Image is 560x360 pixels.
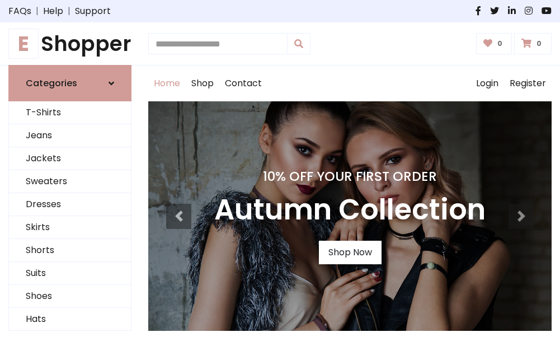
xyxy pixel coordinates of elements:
[476,33,512,54] a: 0
[26,78,77,88] h6: Categories
[214,193,486,227] h3: Autumn Collection
[31,4,43,18] span: |
[9,285,131,308] a: Shoes
[214,169,486,184] h4: 10% Off Your First Order
[9,239,131,262] a: Shorts
[9,193,131,216] a: Dresses
[9,147,131,170] a: Jackets
[504,66,552,101] a: Register
[43,4,63,18] a: Help
[319,241,382,264] a: Shop Now
[148,66,186,101] a: Home
[495,39,505,49] span: 0
[9,170,131,193] a: Sweaters
[8,31,131,56] h1: Shopper
[8,31,131,56] a: EShopper
[470,66,504,101] a: Login
[9,308,131,331] a: Hats
[8,4,31,18] a: FAQs
[8,65,131,101] a: Categories
[9,216,131,239] a: Skirts
[9,124,131,147] a: Jeans
[534,39,544,49] span: 0
[219,66,267,101] a: Contact
[9,101,131,124] a: T-Shirts
[75,4,111,18] a: Support
[186,66,219,101] a: Shop
[514,33,552,54] a: 0
[63,4,75,18] span: |
[8,29,39,59] span: E
[9,262,131,285] a: Suits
